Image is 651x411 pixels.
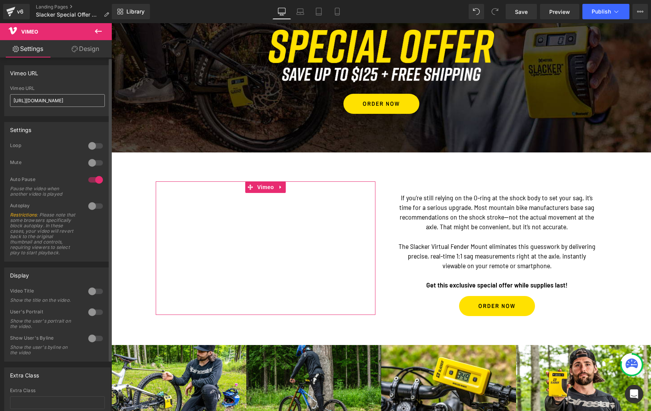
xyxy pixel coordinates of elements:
iframe: Why Measuring MTB Sag at the Shock Is Costing You Performance [44,158,264,292]
div: Vimeo URL [10,66,39,76]
div: Show the user's byline on the video [10,345,79,355]
div: Auto Pause [10,176,81,184]
div: Extra Class [10,388,105,393]
div: User's Portrait [10,309,81,317]
div: Show the user's portrait on the video. [10,318,79,329]
a: v6 [3,4,30,19]
p: If you’re still relying on the O-ring at the shock body to set your sag, it’s time for a serious ... [285,170,486,209]
a: Preview [540,4,579,19]
a: ORDER NOW [348,273,424,293]
button: Redo [487,4,503,19]
div: Loop [10,142,81,151]
a: Desktop [273,4,291,19]
div: Vimeo URL [10,86,105,91]
div: Show User's Byline [10,335,81,343]
span: Preview [549,8,570,16]
div: Mute [10,159,81,167]
div: Autoplay [10,203,81,211]
span: Vimeo [144,158,164,170]
a: Landing Pages [36,4,115,10]
div: Show the title on the video. [10,298,79,303]
a: Design [57,40,113,58]
div: Open Intercom Messenger [625,385,643,403]
strong: Get this exclusive special offer while supplies last! [315,257,456,266]
span: ORDER NOW [367,273,404,293]
p: The Slacker Virtual Fender Mount eliminates this guesswork by delivering precise, real-time 1:1 s... [285,218,486,248]
button: Publish [582,4,629,19]
div: v6 [15,7,25,17]
div: Video Title [10,288,81,296]
span: Save [515,8,528,16]
a: Tablet [310,4,328,19]
div: Settings [10,122,31,133]
div: : Please note that some browsers specifically block autoplay. In these cases, your video will rev... [10,212,79,255]
button: Undo [469,4,484,19]
span: Library [126,8,145,15]
div: Extra Class [10,368,39,379]
div: Display [10,268,29,279]
a: ORDER NOW [232,71,308,91]
div: Pause the video when another video is played [10,186,79,197]
a: New Library [112,4,150,19]
a: Restrictions [10,212,37,218]
a: Laptop [291,4,310,19]
span: Vimeo [21,29,38,35]
span: Publish [592,8,611,15]
span: Slacker Special Offer MTB [36,12,101,18]
a: Mobile [328,4,347,19]
button: More [632,4,648,19]
span: ORDER NOW [251,71,289,91]
a: Expand / Collapse [165,158,175,170]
